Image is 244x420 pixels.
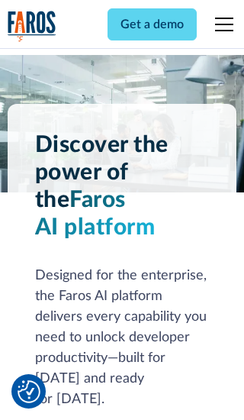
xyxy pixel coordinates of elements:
div: Designed for the enterprise, the Faros AI platform delivers every capability you need to unlock d... [35,266,210,410]
span: Faros AI platform [35,189,156,239]
h1: Discover the power of the [35,131,210,241]
div: menu [206,6,236,43]
a: home [8,11,56,42]
button: Cookie Settings [18,380,40,403]
img: Logo of the analytics and reporting company Faros. [8,11,56,42]
img: Revisit consent button [18,380,40,403]
a: Get a demo [108,8,197,40]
